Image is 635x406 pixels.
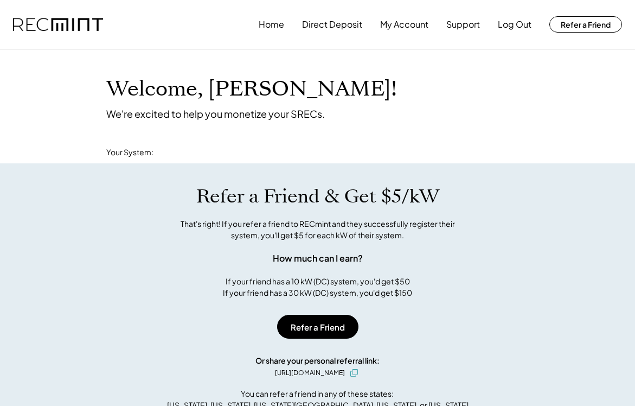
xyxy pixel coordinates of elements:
[277,315,358,339] button: Refer a Friend
[498,14,531,35] button: Log Out
[348,366,361,379] button: click to copy
[302,14,362,35] button: Direct Deposit
[106,147,153,158] div: Your System:
[380,14,428,35] button: My Account
[273,252,363,265] div: How much can I earn?
[106,77,397,102] h1: Welcome, [PERSON_NAME]!
[255,355,380,366] div: Or share your personal referral link:
[549,16,622,33] button: Refer a Friend
[446,14,480,35] button: Support
[223,276,412,299] div: If your friend has a 10 kW (DC) system, you'd get $50 If your friend has a 30 kW (DC) system, you...
[106,107,325,120] div: We're excited to help you monetize your SRECs.
[275,368,345,378] div: [URL][DOMAIN_NAME]
[13,18,103,31] img: recmint-logotype%403x.png
[259,14,284,35] button: Home
[169,218,467,241] div: That's right! If you refer a friend to RECmint and they successfully register their system, you'l...
[196,185,439,208] h1: Refer a Friend & Get $5/kW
